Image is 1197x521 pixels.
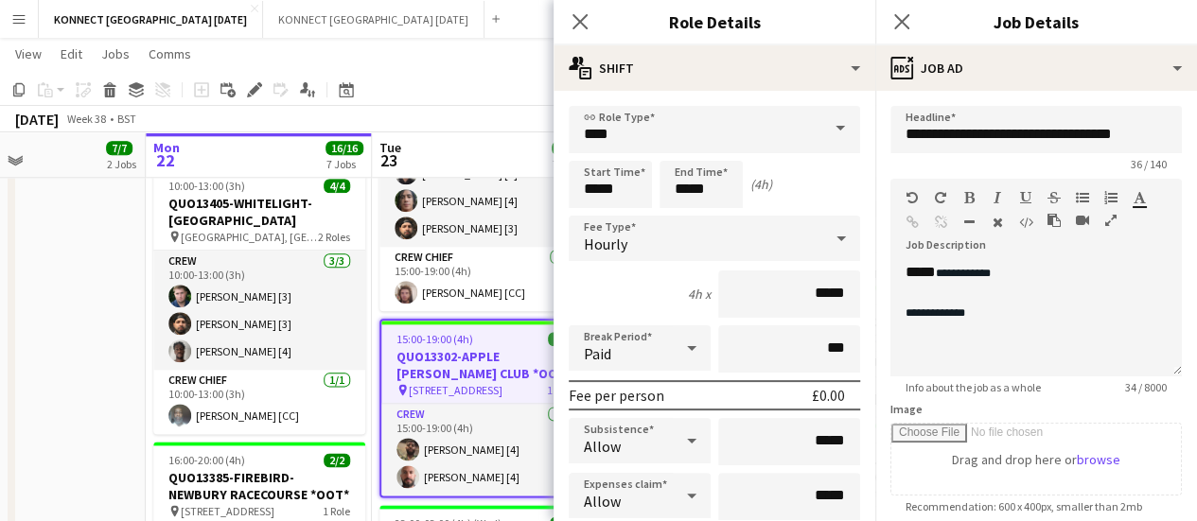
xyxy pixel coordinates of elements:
span: Allow [584,492,621,511]
button: KONNECT [GEOGRAPHIC_DATA] [DATE] [39,1,263,38]
div: £0.00 [812,386,845,405]
span: Paid [584,344,611,363]
button: Redo [934,190,947,205]
button: Italic [991,190,1004,205]
a: View [8,42,49,66]
div: 4h x [688,286,711,303]
h3: QUO13405-WHITELIGHT-[GEOGRAPHIC_DATA] [153,195,365,229]
a: Jobs [94,42,137,66]
span: Tue [379,139,401,156]
app-job-card: 10:00-13:00 (3h)4/4QUO13405-WHITELIGHT-[GEOGRAPHIC_DATA] [GEOGRAPHIC_DATA], [GEOGRAPHIC_DATA], [G... [153,167,365,434]
app-card-role: Crew3/315:00-19:00 (4h)[PERSON_NAME] [2][PERSON_NAME] [4][PERSON_NAME] [3] [379,128,591,247]
span: Edit [61,45,82,62]
span: Jobs [101,45,130,62]
span: 34 / 8000 [1110,380,1182,394]
span: Comms [149,45,191,62]
app-card-role: Crew Chief1/110:00-13:00 (3h)[PERSON_NAME] [CC] [153,370,365,434]
span: 27/27 [552,141,590,155]
button: Text Color [1133,190,1146,205]
app-card-role: Crew Chief1/115:00-19:00 (4h)[PERSON_NAME] [CC] [379,247,591,311]
span: 10:00-13:00 (3h) [168,179,245,193]
div: [DATE] [15,110,59,129]
div: 7 Jobs [553,157,589,171]
span: 1 Role [547,383,574,397]
span: 23 [377,149,401,171]
button: Fullscreen [1104,213,1118,228]
span: View [15,45,42,62]
span: 16/16 [326,141,363,155]
span: Recommendation: 600 x 400px, smaller than 2mb [890,499,1157,513]
span: 1 Role [323,504,350,518]
a: Edit [53,42,90,66]
a: Comms [141,42,199,66]
div: Shift [554,45,875,91]
button: KONNECT [GEOGRAPHIC_DATA] [DATE] [263,1,484,38]
span: [STREET_ADDRESS] [181,504,274,518]
h3: Job Details [875,9,1197,34]
div: 7 Jobs [326,157,362,171]
button: Horizontal Line [962,215,976,230]
button: Ordered List [1104,190,1118,205]
h3: Role Details [554,9,875,34]
button: Underline [1019,190,1032,205]
span: 2/2 [324,453,350,467]
span: 15:00-19:00 (4h) [396,332,473,346]
span: Info about the job as a whole [890,380,1056,394]
h3: QUO13302-APPLE [PERSON_NAME] CLUB *OOT* [381,348,590,382]
span: 22 [150,149,180,171]
button: Strikethrough [1047,190,1061,205]
button: Insert video [1076,213,1089,228]
span: 2/2 [548,332,574,346]
span: 36 / 140 [1116,157,1182,171]
span: Week 38 [62,112,110,126]
app-card-role: Crew2/215:00-19:00 (4h)[PERSON_NAME] [4][PERSON_NAME] [4] [381,404,590,495]
span: Allow [584,437,621,456]
h3: QUO13385-FIREBIRD-NEWBURY RACECOURSE *OOT* [153,469,365,503]
app-card-role: Crew3/310:00-13:00 (3h)[PERSON_NAME] [3][PERSON_NAME] [3][PERSON_NAME] [4] [153,251,365,370]
div: (4h) [750,176,772,193]
span: [GEOGRAPHIC_DATA], [GEOGRAPHIC_DATA], [GEOGRAPHIC_DATA], [GEOGRAPHIC_DATA] [181,230,318,244]
button: Unordered List [1076,190,1089,205]
span: 7/7 [106,141,132,155]
button: Undo [906,190,919,205]
app-job-card: 15:00-19:00 (4h)2/2QUO13302-APPLE [PERSON_NAME] CLUB *OOT* [STREET_ADDRESS]1 RoleCrew2/215:00-19:... [379,319,591,497]
div: BST [117,112,136,126]
div: Job Ad [875,45,1197,91]
span: 2 Roles [318,230,350,244]
span: 16:00-20:00 (4h) [168,453,245,467]
span: Hourly [584,234,627,253]
span: [STREET_ADDRESS] [409,383,502,397]
span: 4/4 [324,179,350,193]
button: Bold [962,190,976,205]
span: Mon [153,139,180,156]
div: 2 Jobs [107,157,136,171]
div: Fee per person [569,386,664,405]
button: Clear Formatting [991,215,1004,230]
button: Paste as plain text [1047,213,1061,228]
button: HTML Code [1019,215,1032,230]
